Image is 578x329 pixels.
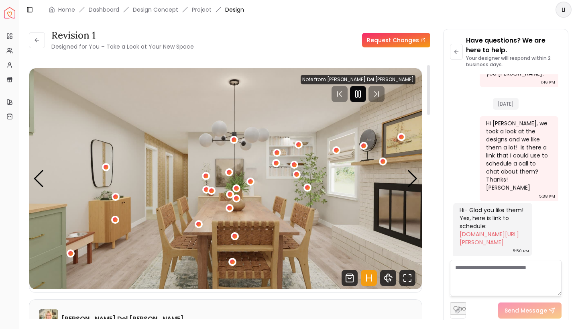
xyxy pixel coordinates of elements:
[29,68,422,289] img: Design Render 1
[4,7,15,18] a: Spacejoy
[4,7,15,18] img: Spacejoy Logo
[51,29,194,42] h3: Revision 1
[29,68,422,289] div: Carousel
[29,68,422,289] div: 1 / 4
[460,230,519,246] a: [DOMAIN_NAME][URL][PERSON_NAME]
[51,43,194,51] small: Designed for You – Take a Look at Your New Space
[61,314,183,324] h6: [PERSON_NAME] Del [PERSON_NAME]
[399,270,415,286] svg: Fullscreen
[133,6,178,14] li: Design Concept
[460,206,524,246] div: Hi- Glad you like them! Yes, here is link to schedule:
[541,78,555,86] div: 1:46 PM
[192,6,212,14] a: Project
[225,6,244,14] span: Design
[301,75,415,84] div: Note from [PERSON_NAME] Del [PERSON_NAME]
[466,36,562,55] p: Have questions? We are here to help.
[486,119,551,192] div: Hi [PERSON_NAME], we took a look at the designs and we like them a lot! Is there a link that I co...
[58,6,75,14] a: Home
[539,192,555,200] div: 5:38 PM
[556,2,571,17] span: LI
[556,2,572,18] button: LI
[353,89,363,99] svg: Pause
[380,270,396,286] svg: 360 View
[407,170,418,188] div: Next slide
[33,170,44,188] div: Previous slide
[493,98,519,110] span: [DATE]
[342,270,358,286] svg: Shop Products from this design
[89,6,119,14] a: Dashboard
[466,55,562,68] p: Your designer will respond within 2 business days.
[361,270,377,286] svg: Hotspots Toggle
[49,6,244,14] nav: breadcrumb
[513,247,529,255] div: 5:50 PM
[362,33,430,47] a: Request Changes
[39,309,58,329] img: Tina Martin Del Campo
